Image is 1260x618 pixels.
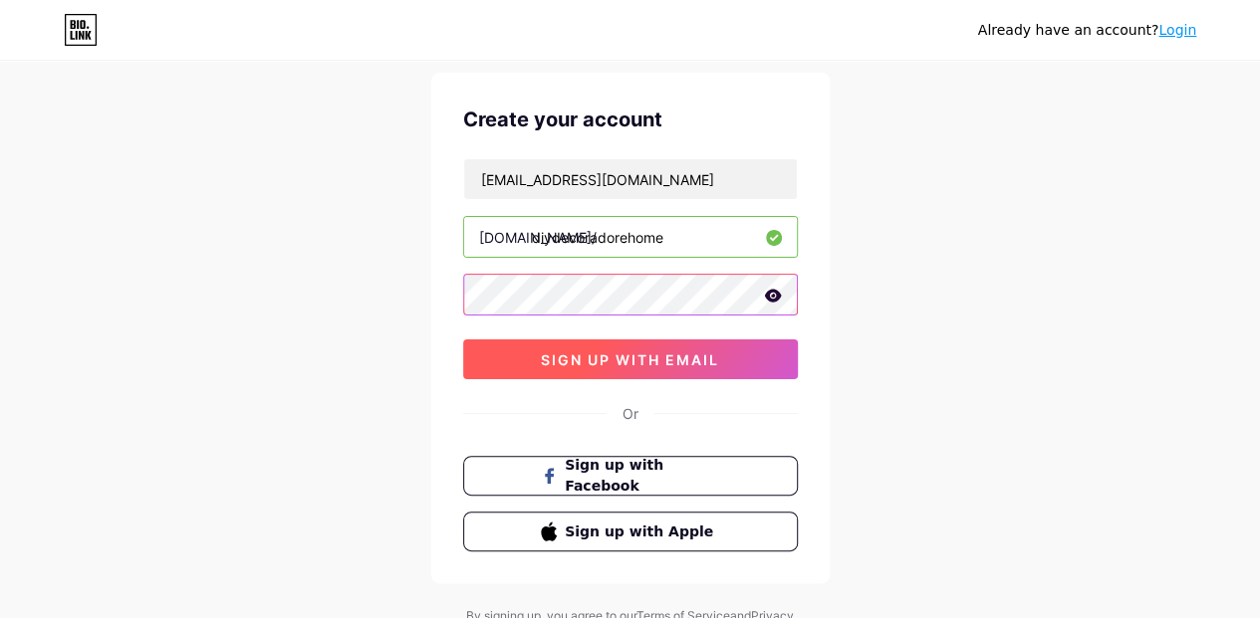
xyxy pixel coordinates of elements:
[464,217,797,257] input: username
[479,227,597,248] div: [DOMAIN_NAME]/
[464,159,797,199] input: Email
[565,521,719,542] span: Sign up with Apple
[1158,22,1196,38] a: Login
[463,104,798,134] div: Create your account
[623,403,638,424] div: Or
[463,456,798,496] button: Sign up with Facebook
[541,351,719,368] span: sign up with email
[565,455,719,497] span: Sign up with Facebook
[463,339,798,379] button: sign up with email
[463,512,798,551] button: Sign up with Apple
[978,20,1196,41] div: Already have an account?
